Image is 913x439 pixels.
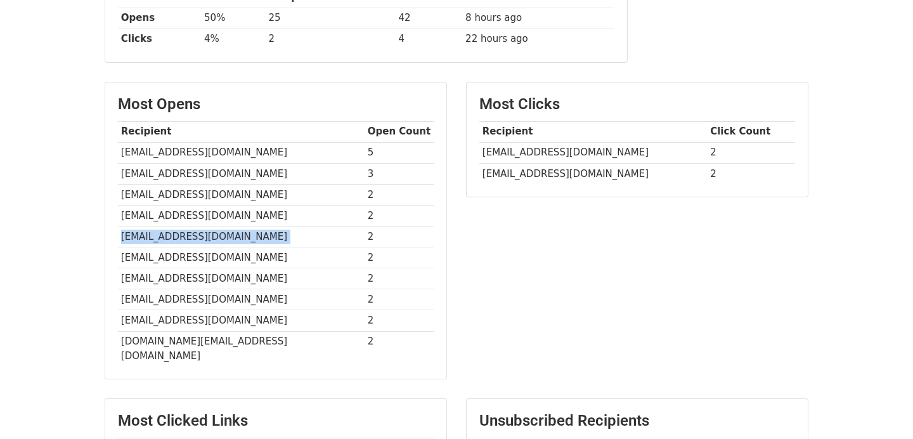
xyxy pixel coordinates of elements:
th: Recipient [118,121,365,142]
td: 2 [365,310,434,331]
th: Open Count [365,121,434,142]
td: 2 [365,268,434,289]
td: 2 [266,29,396,49]
td: [EMAIL_ADDRESS][DOMAIN_NAME] [479,163,707,184]
th: Clicks [118,29,201,49]
td: [EMAIL_ADDRESS][DOMAIN_NAME] [118,268,365,289]
td: [EMAIL_ADDRESS][DOMAIN_NAME] [118,163,365,184]
td: [EMAIL_ADDRESS][DOMAIN_NAME] [118,205,365,226]
td: [EMAIL_ADDRESS][DOMAIN_NAME] [118,247,365,268]
td: 8 hours ago [462,8,614,29]
th: Recipient [479,121,707,142]
td: 2 [365,289,434,310]
th: Click Count [707,121,795,142]
td: [DOMAIN_NAME][EMAIL_ADDRESS][DOMAIN_NAME] [118,331,365,366]
td: 2 [365,184,434,205]
h3: Unsubscribed Recipients [479,412,795,430]
td: 2 [365,331,434,366]
h3: Most Opens [118,95,434,114]
td: 4% [201,29,266,49]
th: Opens [118,8,201,29]
td: 2 [707,142,795,163]
td: [EMAIL_ADDRESS][DOMAIN_NAME] [118,310,365,331]
h3: Most Clicks [479,95,795,114]
td: 2 [365,226,434,247]
td: 25 [266,8,396,29]
td: 50% [201,8,266,29]
td: 4 [396,29,463,49]
td: 2 [365,205,434,226]
td: 22 hours ago [462,29,614,49]
td: [EMAIL_ADDRESS][DOMAIN_NAME] [118,184,365,205]
td: 3 [365,163,434,184]
td: 2 [707,163,795,184]
td: [EMAIL_ADDRESS][DOMAIN_NAME] [118,226,365,247]
td: [EMAIL_ADDRESS][DOMAIN_NAME] [118,289,365,310]
td: 42 [396,8,463,29]
iframe: Chat Widget [850,378,913,439]
td: [EMAIL_ADDRESS][DOMAIN_NAME] [479,142,707,163]
td: [EMAIL_ADDRESS][DOMAIN_NAME] [118,142,365,163]
h3: Most Clicked Links [118,412,434,430]
td: 5 [365,142,434,163]
td: 2 [365,247,434,268]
